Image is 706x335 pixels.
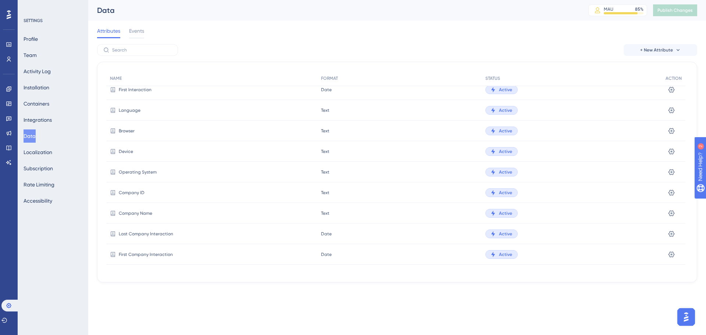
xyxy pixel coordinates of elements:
[112,47,172,53] input: Search
[24,49,37,62] button: Team
[24,194,52,207] button: Accessibility
[640,47,673,53] span: + New Attribute
[321,149,329,154] span: Text
[499,149,512,154] span: Active
[119,87,151,93] span: First Interaction
[24,32,38,46] button: Profile
[17,2,46,11] span: Need Help?
[499,231,512,237] span: Active
[119,169,157,175] span: Operating System
[321,252,332,257] span: Date
[666,75,682,81] span: ACTION
[119,128,135,134] span: Browser
[499,169,512,175] span: Active
[97,26,120,35] span: Attributes
[675,306,697,328] iframe: UserGuiding AI Assistant Launcher
[119,190,145,196] span: Company ID
[321,128,329,134] span: Text
[24,178,54,191] button: Rate Limiting
[51,4,53,10] div: 2
[24,97,49,110] button: Containers
[321,87,332,93] span: Date
[119,210,152,216] span: Company Name
[119,252,173,257] span: First Company Interaction
[110,75,122,81] span: NAME
[499,128,512,134] span: Active
[321,107,329,113] span: Text
[499,107,512,113] span: Active
[624,44,697,56] button: + New Attribute
[119,231,173,237] span: Last Company Interaction
[499,190,512,196] span: Active
[499,252,512,257] span: Active
[119,107,140,113] span: Language
[321,75,338,81] span: FORMAT
[24,18,83,24] div: SETTINGS
[657,7,693,13] span: Publish Changes
[24,65,51,78] button: Activity Log
[119,149,133,154] span: Device
[24,113,52,126] button: Integrations
[24,146,52,159] button: Localization
[321,169,329,175] span: Text
[24,162,53,175] button: Subscription
[485,75,500,81] span: STATUS
[653,4,697,16] button: Publish Changes
[24,81,49,94] button: Installation
[604,6,613,12] div: MAU
[499,87,512,93] span: Active
[499,210,512,216] span: Active
[24,129,36,143] button: Data
[97,5,570,15] div: Data
[321,231,332,237] span: Date
[129,26,144,35] span: Events
[321,210,329,216] span: Text
[321,190,329,196] span: Text
[635,6,643,12] div: 85 %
